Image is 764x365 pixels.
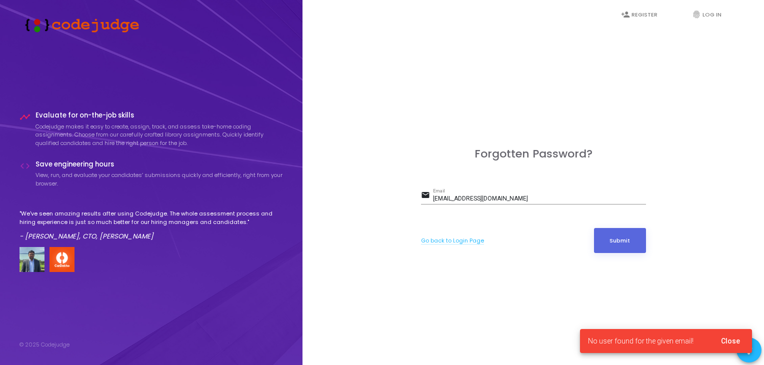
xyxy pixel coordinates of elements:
[588,336,693,346] span: No user found for the given email!
[421,147,646,160] h3: Forgotten Password?
[19,111,30,122] i: timeline
[421,236,484,245] a: Go back to Login Page
[19,209,283,226] p: "We've seen amazing results after using Codejudge. The whole assessment process and hiring experi...
[35,160,283,168] h4: Save engineering hours
[692,10,701,19] i: fingerprint
[721,337,740,345] span: Close
[621,10,630,19] i: person_add
[19,340,69,349] div: © 2025 Codejudge
[35,122,283,147] p: Codejudge makes it easy to create, assign, track, and assess take-home coding assignments. Choose...
[433,195,646,202] input: Email
[35,111,283,119] h4: Evaluate for on-the-job skills
[49,247,74,272] img: company-logo
[421,190,433,202] mat-icon: email
[35,171,283,187] p: View, run, and evaluate your candidates’ submissions quickly and efficiently, right from your bro...
[594,228,646,253] button: Submit
[19,231,153,241] em: - [PERSON_NAME], CTO, [PERSON_NAME]
[611,3,671,26] a: person_addRegister
[19,247,44,272] img: user image
[682,3,742,26] a: fingerprintLog In
[713,332,748,350] button: Close
[19,160,30,171] i: code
